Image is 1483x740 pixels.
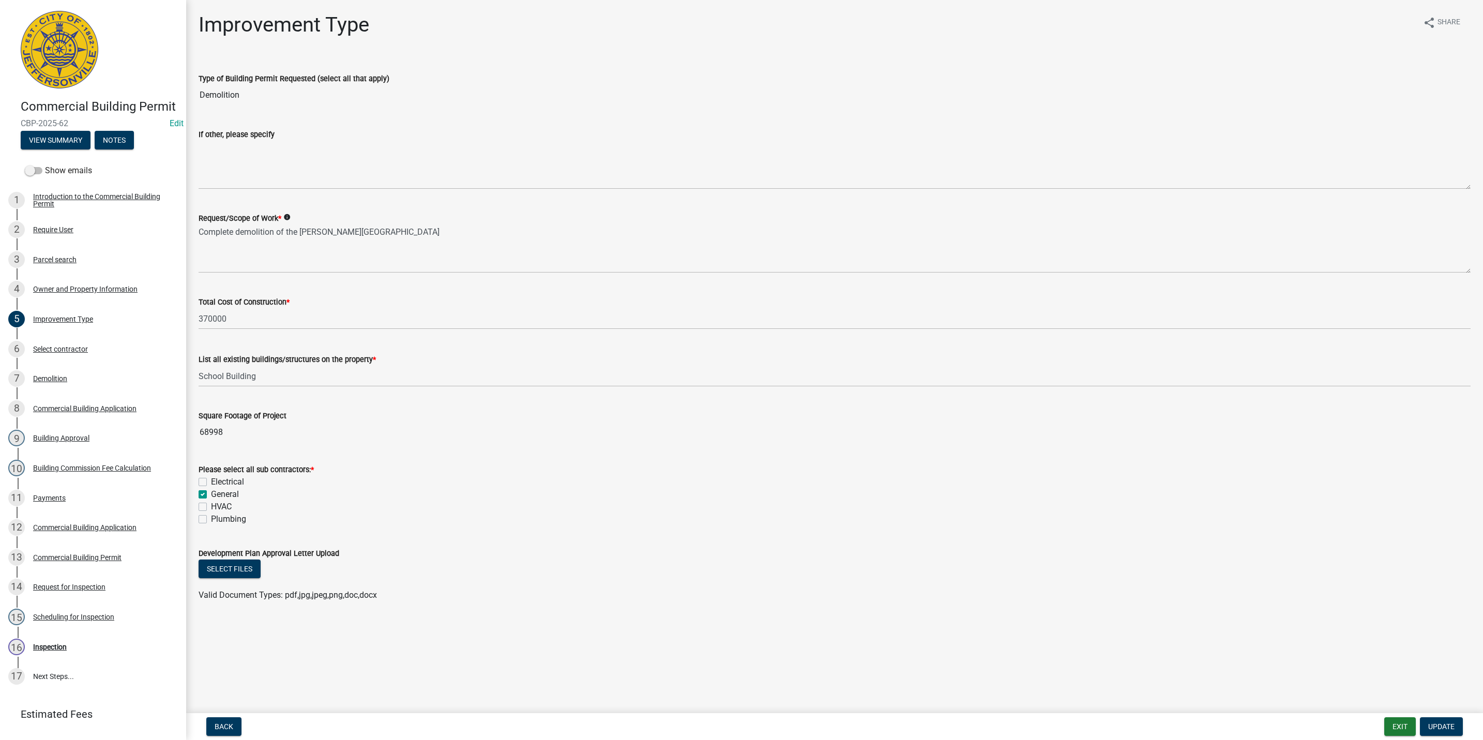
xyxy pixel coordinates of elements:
[8,579,25,595] div: 14
[33,345,88,353] div: Select contractor
[8,668,25,685] div: 17
[33,226,73,233] div: Require User
[211,488,239,501] label: General
[33,583,105,591] div: Request for Inspection
[211,476,244,488] label: Electrical
[33,256,77,263] div: Parcel search
[33,554,122,561] div: Commercial Building Permit
[21,11,98,88] img: City of Jeffersonville, Indiana
[1415,12,1469,33] button: shareShare
[8,704,170,724] a: Estimated Fees
[21,118,165,128] span: CBP-2025-62
[8,639,25,655] div: 16
[25,164,92,177] label: Show emails
[8,251,25,268] div: 3
[8,430,25,446] div: 9
[215,722,233,731] span: Back
[211,501,232,513] label: HVAC
[8,519,25,536] div: 12
[21,131,90,149] button: View Summary
[199,590,377,600] span: Valid Document Types: pdf,jpg,jpeg,png,doc,docx
[1437,17,1460,29] span: Share
[33,315,93,323] div: Improvement Type
[33,405,137,412] div: Commercial Building Application
[33,524,137,531] div: Commercial Building Application
[8,609,25,625] div: 15
[199,356,376,364] label: List all existing buildings/structures on the property
[8,221,25,238] div: 2
[1384,717,1416,736] button: Exit
[33,464,151,472] div: Building Commission Fee Calculation
[199,560,261,578] button: Select files
[8,281,25,297] div: 4
[21,99,178,114] h4: Commercial Building Permit
[211,513,246,525] label: Plumbing
[1420,717,1463,736] button: Update
[199,75,389,83] label: Type of Building Permit Requested (select all that apply)
[199,413,286,420] label: Square Footage of Project
[33,375,67,382] div: Demolition
[199,466,314,474] label: Please select all sub contractors:
[199,12,369,37] h1: Improvement Type
[8,549,25,566] div: 13
[8,490,25,506] div: 11
[33,643,67,651] div: Inspection
[95,131,134,149] button: Notes
[33,494,66,502] div: Payments
[199,550,339,557] label: Development Plan Approval Letter Upload
[33,193,170,207] div: Introduction to the Commercial Building Permit
[8,192,25,208] div: 1
[8,400,25,417] div: 8
[95,137,134,145] wm-modal-confirm: Notes
[8,370,25,387] div: 7
[8,311,25,327] div: 5
[1428,722,1455,731] span: Update
[8,460,25,476] div: 10
[33,285,138,293] div: Owner and Property Information
[283,214,291,221] i: info
[199,215,281,222] label: Request/Scope of Work
[206,717,241,736] button: Back
[33,434,89,442] div: Building Approval
[199,131,275,139] label: If other, please specify
[170,118,184,128] a: Edit
[33,613,114,621] div: Scheduling for Inspection
[199,299,290,306] label: Total Cost of Construction
[8,341,25,357] div: 6
[170,118,184,128] wm-modal-confirm: Edit Application Number
[1423,17,1435,29] i: share
[21,137,90,145] wm-modal-confirm: Summary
